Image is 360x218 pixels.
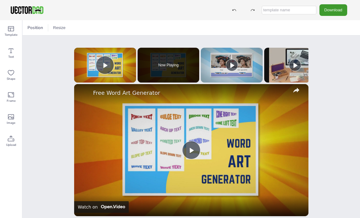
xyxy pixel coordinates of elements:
[74,201,129,213] a: Watch on Open.Video
[10,6,44,15] img: VectorDad-1.png
[8,54,14,59] span: Text
[289,59,301,71] button: Play
[182,141,200,159] button: Play Video
[78,88,90,100] a: channel logo
[26,25,44,31] span: Position
[319,4,347,16] button: Download
[7,98,16,103] span: Frame
[7,76,15,81] span: Shape
[99,205,125,209] img: Video channel logo
[291,85,302,96] button: share
[7,120,15,125] span: Image
[74,48,136,83] div: Video Player
[74,84,308,216] div: Video Player
[226,59,238,71] button: Play
[5,32,17,37] span: Template
[74,84,308,216] img: video of: Free Word Art Generator
[158,63,179,67] span: Now Playing
[93,90,288,96] a: Free Word Art Generator
[96,56,114,74] button: Play Video
[74,48,136,83] img: video of: Free Word Art Generator
[6,142,16,147] span: Upload
[51,23,68,33] button: Resize
[262,6,316,14] input: template name
[78,205,98,209] div: Watch on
